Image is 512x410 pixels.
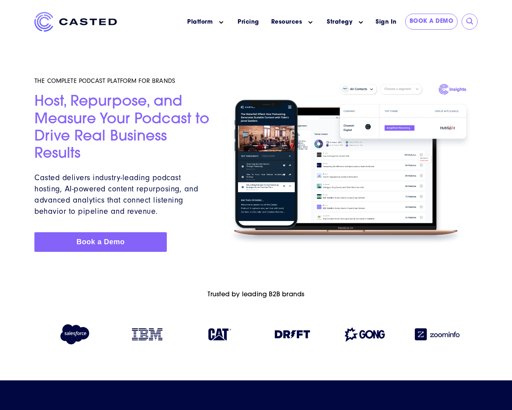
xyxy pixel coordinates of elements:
a: Book a Demo [34,232,167,252]
a: Platform [187,18,213,26]
nav: Main menu [129,12,371,32]
h6: Trusted by leading B2B brands [34,291,478,299]
a: Sign In [371,14,401,31]
img: Zoominfo logo [415,328,460,340]
a: Book a Demo [405,14,458,30]
img: Drift logo [275,330,310,338]
h2: Host, Repurpose, and Measure Your Podcast to Drive Real Business Results [34,94,214,163]
h5: THE COMPLETE PODCAST PLATFORM FOR BRANDS [34,77,214,85]
span: Casted delivers industry-leading podcast hosting, AI-powered content repurposing, and advanced an... [34,173,198,216]
img: Salesforce logo [57,324,93,344]
img: IBM logo [132,328,162,340]
a: Resources [271,18,302,26]
img: Homepage Hero [223,80,478,249]
a: Strategy [327,18,352,26]
input: Submit [466,18,474,26]
img: Caterpillar logo [208,328,231,340]
a: Pricing [238,18,259,26]
span: Book a Demo [76,238,125,246]
img: Casted_Logo_Horizontal_FullColor_PUR_BLUE [34,12,117,32]
img: Gong logo [345,328,385,342]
